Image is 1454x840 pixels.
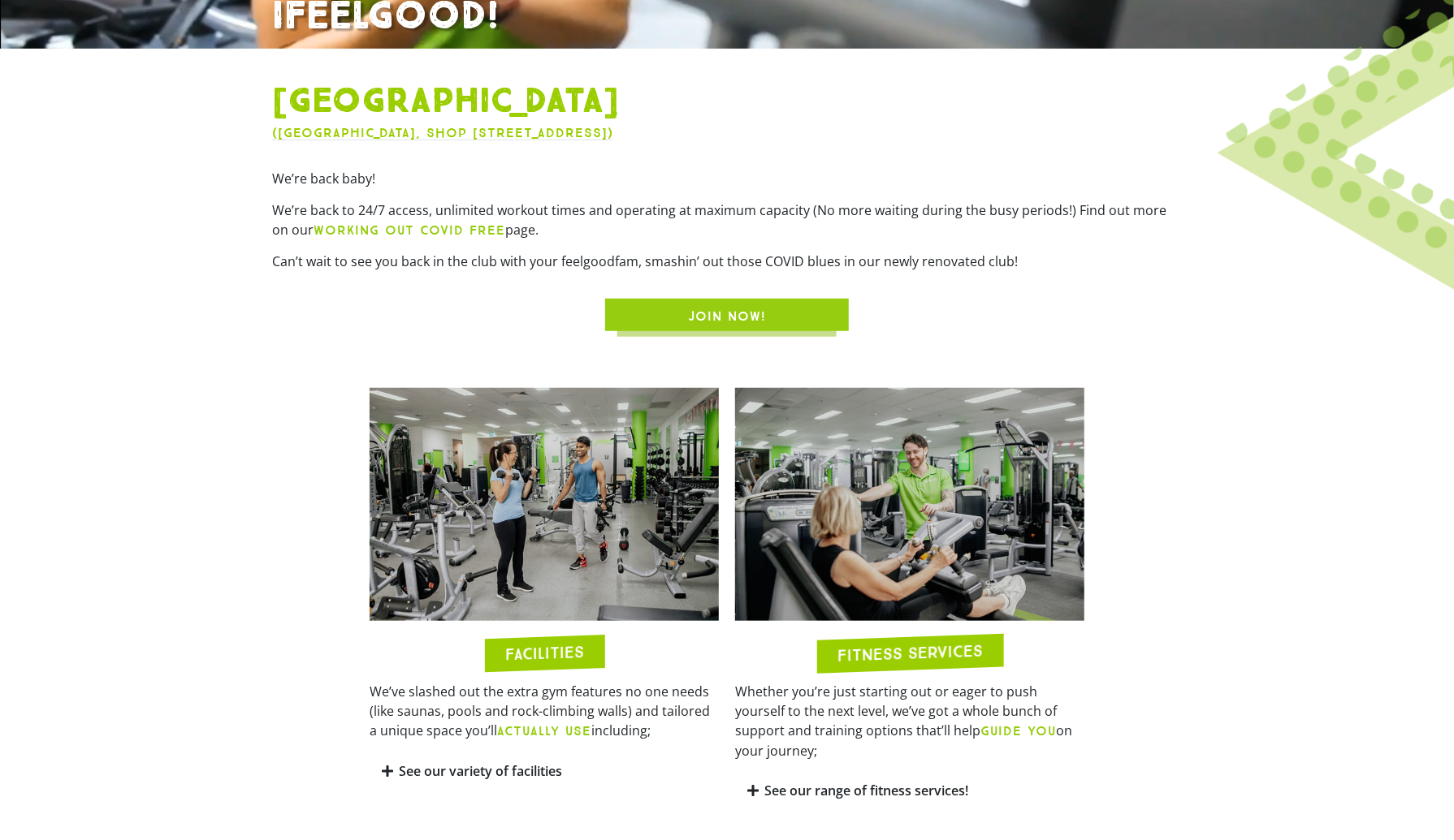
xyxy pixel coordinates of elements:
a: See our variety of facilities [399,762,562,780]
p: We’ve slashed out the extra gym features no one needs (like saunas, pools and rock-climbing walls... [370,682,719,741]
h2: FACILITIES [505,644,584,662]
p: We’re back baby! [272,169,1182,188]
h1: [GEOGRAPHIC_DATA] [272,81,1182,123]
div: See our range of fitness services! [735,772,1084,810]
a: WORKING OUT COVID FREE [314,221,505,239]
b: GUIDE YOU [980,723,1056,739]
p: We’re back to 24/7 access, unlimited workout times and operating at maximum capacity (No more wai... [272,200,1182,240]
a: JOIN NOW! [605,299,849,331]
span: JOIN NOW! [688,307,766,326]
b: ACTUALLY USE [497,723,591,739]
a: See our range of fitness services! [764,782,968,799]
p: Can’t wait to see you back in the club with your feelgoodfam, smashin’ out those COVID blues in o... [272,252,1182,271]
a: ([GEOGRAPHIC_DATA], Shop [STREET_ADDRESS]) [272,125,613,140]
div: See our variety of facilities [370,752,719,790]
h2: FITNESS SERVICES [837,643,983,664]
b: WORKING OUT COVID FREE [314,222,505,238]
p: Whether you’re just starting out or eager to push yourself to the next level, we’ve got a whole b... [735,682,1084,760]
